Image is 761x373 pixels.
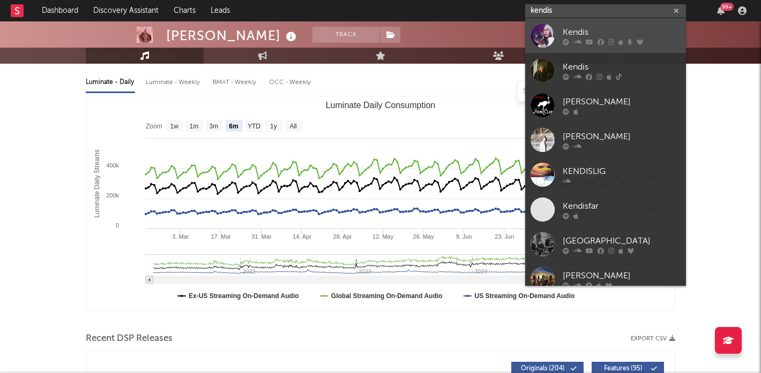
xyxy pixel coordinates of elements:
[518,366,568,372] span: Originals ( 204 )
[293,233,311,240] text: 14. Apr
[717,6,725,15] button: 99+
[251,233,272,240] text: 31. Mar
[166,27,299,44] div: [PERSON_NAME]
[563,130,681,143] div: [PERSON_NAME]
[413,233,435,240] text: 26. May
[495,233,514,240] text: 23. Jun
[525,192,686,227] a: Kendisfar
[93,149,101,217] text: Luminate Daily Streams
[631,336,675,342] button: Export CSV
[563,60,681,73] div: Kendis
[86,332,173,345] span: Recent DSP Releases
[326,101,436,110] text: Luminate Daily Consumption
[720,3,734,11] div: 99 +
[456,233,472,240] text: 9. Jun
[563,165,681,178] div: KENDISLIG
[563,95,681,108] div: [PERSON_NAME]
[106,192,119,199] text: 200k
[190,123,199,130] text: 1m
[189,292,299,300] text: Ex-US Streaming On-Demand Audio
[525,18,686,53] a: Kendis
[210,123,219,130] text: 3m
[331,292,443,300] text: Global Streaming On-Demand Audio
[525,53,686,88] a: Kendis
[211,233,232,240] text: 17. Mar
[146,123,162,130] text: Zoom
[116,222,119,229] text: 0
[172,233,189,240] text: 3. Mar
[525,4,686,18] input: Search for artists
[372,233,394,240] text: 12. May
[248,123,260,130] text: YTD
[86,96,675,310] svg: Luminate Daily Consumption
[525,123,686,157] a: [PERSON_NAME]
[312,27,379,43] button: Track
[146,73,202,92] div: Luminate - Weekly
[599,366,648,372] span: Features ( 95 )
[474,292,575,300] text: US Streaming On-Demand Audio
[86,73,135,92] div: Luminate - Daily
[213,73,258,92] div: BMAT - Weekly
[170,123,179,130] text: 1w
[563,26,681,39] div: Kendis
[525,262,686,296] a: [PERSON_NAME]
[525,88,686,123] a: [PERSON_NAME]
[563,234,681,247] div: [GEOGRAPHIC_DATA]
[525,157,686,192] a: KENDISLIG
[333,233,352,240] text: 28. Apr
[229,123,238,130] text: 6m
[563,200,681,212] div: Kendisfar
[289,123,296,130] text: All
[269,73,312,92] div: OCC - Weekly
[563,269,681,282] div: [PERSON_NAME]
[270,123,277,130] text: 1y
[518,87,631,96] input: Search by song name or URL
[106,162,119,169] text: 400k
[525,227,686,262] a: [GEOGRAPHIC_DATA]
